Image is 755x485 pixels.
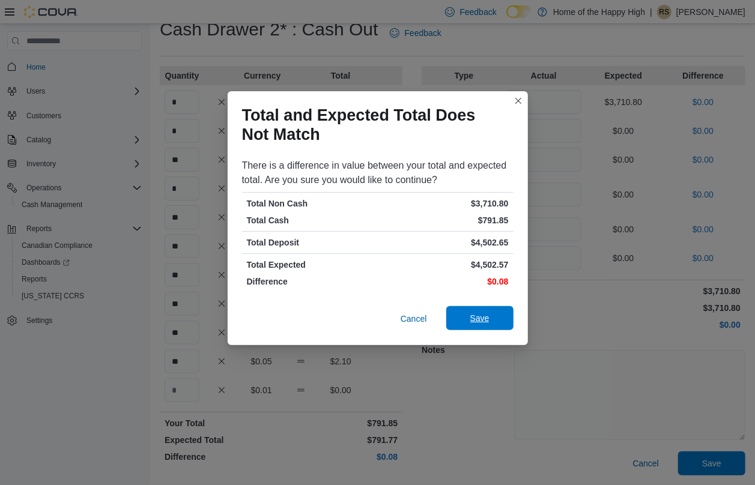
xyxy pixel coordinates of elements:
[247,236,375,249] p: Total Deposit
[247,259,375,271] p: Total Expected
[401,313,427,325] span: Cancel
[380,276,509,288] p: $0.08
[247,214,375,226] p: Total Cash
[446,306,514,330] button: Save
[511,94,526,108] button: Closes this modal window
[242,158,514,187] div: There is a difference in value between your total and expected total. Are you sure you would like...
[380,259,509,271] p: $4,502.57
[247,197,375,209] p: Total Non Cash
[470,312,490,324] span: Save
[380,197,509,209] p: $3,710.80
[380,236,509,249] p: $4,502.65
[396,307,432,331] button: Cancel
[380,214,509,226] p: $791.85
[242,106,504,144] h1: Total and Expected Total Does Not Match
[247,276,375,288] p: Difference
